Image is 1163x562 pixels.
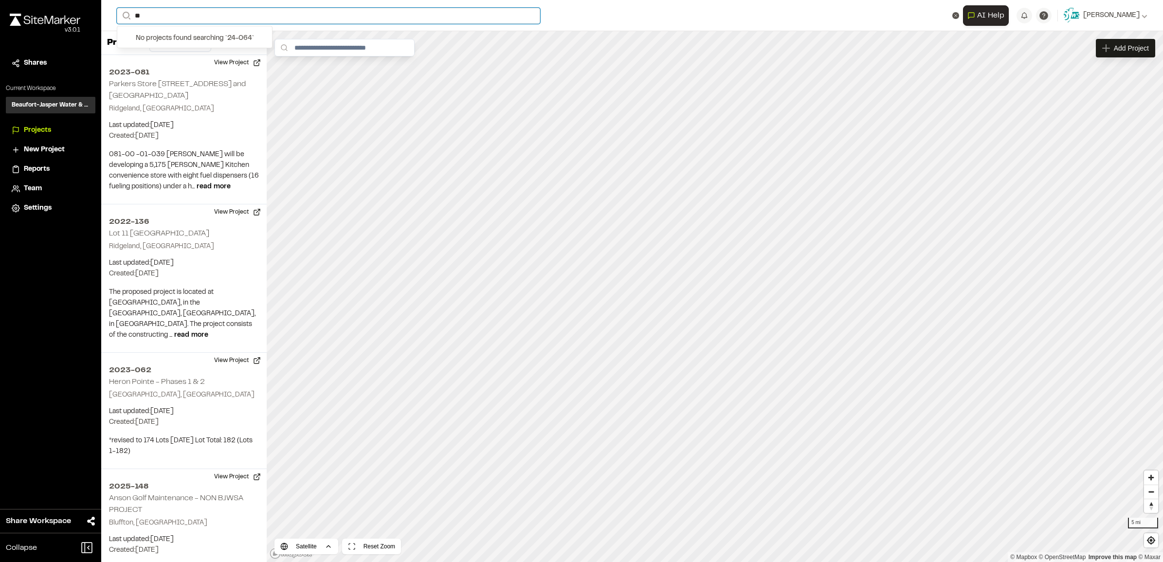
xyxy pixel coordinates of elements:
canvas: Map [267,31,1163,562]
img: rebrand.png [10,14,80,26]
button: View Project [208,469,267,485]
p: [GEOGRAPHIC_DATA], [GEOGRAPHIC_DATA] [109,390,259,400]
h2: Anson Golf Maintenance - NON BJWSA PROJECT [109,495,243,513]
span: Share Workspace [6,515,71,527]
h2: 2022-136 [109,216,259,228]
button: Zoom in [1144,471,1158,485]
a: Projects [12,125,90,136]
div: Open AI Assistant [963,5,1013,26]
button: Find my location [1144,533,1158,547]
div: 5 mi [1128,518,1158,528]
button: [PERSON_NAME] [1064,8,1147,23]
p: Projects [107,36,144,50]
p: 081-00 -01-039 [PERSON_NAME] will be developing a 5,175 [PERSON_NAME] Kitchen convenience store w... [109,149,259,192]
h2: 2023-081 [109,67,259,78]
div: Oh geez...please don't... [10,26,80,35]
p: Created: [DATE] [109,545,259,556]
a: Map feedback [1089,554,1137,561]
span: New Project [24,145,65,155]
p: Ridgeland, [GEOGRAPHIC_DATA] [109,241,259,252]
button: Search [117,8,134,24]
span: Shares [24,58,47,69]
button: View Project [208,55,267,71]
img: User [1064,8,1079,23]
h2: 2023-062 [109,364,259,376]
span: Add Project [1114,43,1149,53]
a: OpenStreetMap [1039,554,1086,561]
a: Mapbox logo [270,548,312,559]
span: read more [197,184,231,190]
h3: Beaufort-Jasper Water & Sewer Authority [12,101,90,109]
p: Last updated: [DATE] [109,120,259,131]
p: Current Workspace [6,84,95,93]
a: Reports [12,164,90,175]
h2: Lot 11 [GEOGRAPHIC_DATA] [109,230,209,237]
p: Created: [DATE] [109,131,259,142]
a: Maxar [1138,554,1161,561]
span: [PERSON_NAME] [1083,10,1140,21]
span: Team [24,183,42,194]
p: Bluffton, [GEOGRAPHIC_DATA] [109,518,259,528]
p: Ridgeland, [GEOGRAPHIC_DATA] [109,104,259,114]
a: Team [12,183,90,194]
p: Last updated: [DATE] [109,534,259,545]
h2: Parkers Store [STREET_ADDRESS] and [GEOGRAPHIC_DATA] [109,81,246,99]
button: Reset Zoom [342,539,401,554]
div: No projects found searching ` 24-064 ` [117,29,272,48]
button: View Project [208,204,267,220]
button: Open AI Assistant [963,5,1009,26]
a: Mapbox [1010,554,1037,561]
p: Created: [DATE] [109,417,259,428]
p: *revised to 174 Lots [DATE] Lot Total: 182 (Lots 1-182) [109,435,259,457]
p: Last updated: [DATE] [109,258,259,269]
span: AI Help [977,10,1004,21]
h2: Heron Pointe - Phases 1 & 2 [109,379,205,385]
span: Settings [24,203,52,214]
span: Projects [24,125,51,136]
p: Created: [DATE] [109,269,259,279]
a: Settings [12,203,90,214]
h2: 2025-148 [109,481,259,492]
span: Collapse [6,542,37,554]
span: Reports [24,164,50,175]
button: View Project [208,353,267,368]
button: Zoom out [1144,485,1158,499]
p: Last updated: [DATE] [109,406,259,417]
span: read more [174,332,208,338]
p: The proposed project is located at [GEOGRAPHIC_DATA], in the [GEOGRAPHIC_DATA], [GEOGRAPHIC_DATA]... [109,287,259,341]
a: Shares [12,58,90,69]
button: Clear text [952,12,959,19]
a: New Project [12,145,90,155]
button: Satellite [274,539,338,554]
button: Reset bearing to north [1144,499,1158,513]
